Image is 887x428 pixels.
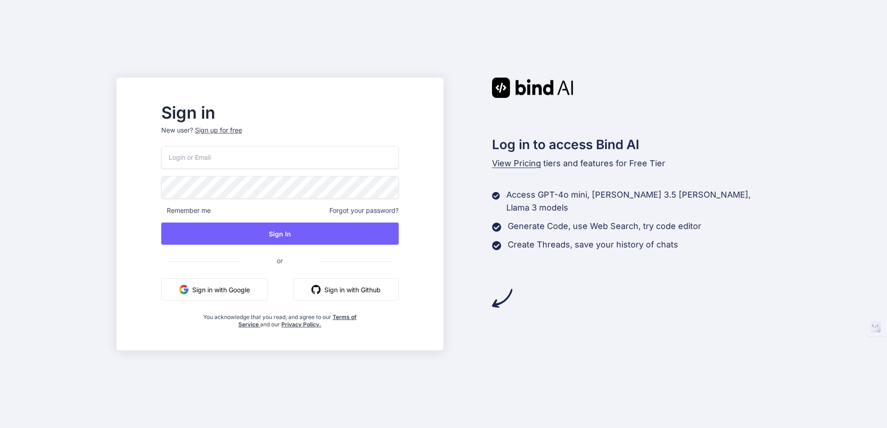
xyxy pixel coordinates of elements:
span: View Pricing [492,158,541,168]
a: Terms of Service [238,313,357,328]
input: Login or Email [161,146,399,169]
img: Bind AI logo [492,78,573,98]
img: github [311,285,321,294]
span: Remember me [161,206,211,215]
p: Access GPT-4o mini, [PERSON_NAME] 3.5 [PERSON_NAME], Llama 3 models [506,188,771,214]
p: tiers and features for Free Tier [492,157,771,170]
h2: Log in to access Bind AI [492,135,771,154]
img: google [179,285,188,294]
a: Privacy Policy. [281,321,321,328]
p: New user? [161,126,399,146]
span: Forgot your password? [329,206,399,215]
span: or [240,249,320,272]
button: Sign in with Google [161,278,268,301]
h2: Sign in [161,105,399,120]
img: arrow [492,288,512,308]
div: You acknowledge that you read, and agree to our and our [200,308,359,328]
button: Sign In [161,223,399,245]
p: Create Threads, save your history of chats [508,238,678,251]
button: Sign in with Github [293,278,399,301]
p: Generate Code, use Web Search, try code editor [508,220,701,233]
div: Sign up for free [195,126,242,135]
